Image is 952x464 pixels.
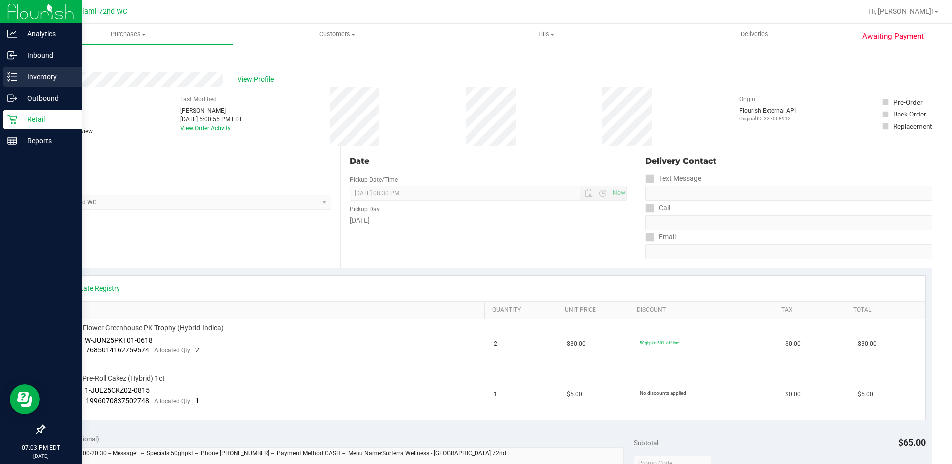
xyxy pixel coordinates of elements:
[637,306,769,314] a: Discount
[739,95,755,104] label: Origin
[645,186,932,201] input: Format: (999) 999-9999
[727,30,782,39] span: Deliveries
[195,397,199,405] span: 1
[59,306,480,314] a: SKU
[785,390,801,399] span: $0.00
[195,346,199,354] span: 2
[180,115,242,124] div: [DATE] 5:00:55 PM EDT
[180,125,231,132] a: View Order Activity
[17,49,77,61] p: Inbound
[60,283,120,293] a: View State Registry
[858,390,873,399] span: $5.00
[350,155,627,167] div: Date
[7,136,17,146] inline-svg: Reports
[893,109,926,119] div: Back Order
[7,93,17,103] inline-svg: Outbound
[853,306,914,314] a: Total
[17,71,77,83] p: Inventory
[858,339,877,348] span: $30.00
[7,115,17,124] inline-svg: Retail
[4,452,77,460] p: [DATE]
[565,306,625,314] a: Unit Price
[781,306,841,314] a: Tax
[57,323,224,333] span: FD 3.5g Flower Greenhouse PK Trophy (Hybrid-Indica)
[85,386,150,394] span: 1-JUL25CKZ02-0815
[57,374,165,383] span: FT 0.5g Pre-Roll Cakez (Hybrid) 1ct
[7,72,17,82] inline-svg: Inventory
[17,92,77,104] p: Outbound
[154,398,190,405] span: Allocated Qty
[86,397,149,405] span: 1996070837502748
[645,155,932,167] div: Delivery Contact
[492,306,553,314] a: Quantity
[645,215,932,230] input: Format: (999) 999-9999
[442,24,650,45] a: Tills
[85,336,153,344] span: W-JUN25PKT01-0618
[7,29,17,39] inline-svg: Analytics
[567,339,586,348] span: $30.00
[350,175,398,184] label: Pickup Date/Time
[640,340,679,345] span: 50ghpkt: 50% off line
[898,437,926,448] span: $65.00
[893,97,923,107] div: Pre-Order
[650,24,859,45] a: Deliveries
[233,30,441,39] span: Customers
[350,215,627,226] div: [DATE]
[10,384,40,414] iframe: Resource center
[862,31,924,42] span: Awaiting Payment
[494,339,497,348] span: 2
[567,390,582,399] span: $5.00
[180,106,242,115] div: [PERSON_NAME]
[24,30,233,39] span: Purchases
[17,135,77,147] p: Reports
[86,346,149,354] span: 7685014162759574
[233,24,441,45] a: Customers
[154,347,190,354] span: Allocated Qty
[4,443,77,452] p: 07:03 PM EDT
[494,390,497,399] span: 1
[24,24,233,45] a: Purchases
[44,155,331,167] div: Location
[645,230,676,244] label: Email
[640,390,686,396] span: No discounts applied
[17,28,77,40] p: Analytics
[785,339,801,348] span: $0.00
[17,114,77,125] p: Retail
[645,201,670,215] label: Call
[739,115,796,122] p: Original ID: 327068912
[180,95,217,104] label: Last Modified
[893,121,932,131] div: Replacement
[350,205,380,214] label: Pickup Day
[442,30,650,39] span: Tills
[76,7,127,16] span: Miami 72nd WC
[7,50,17,60] inline-svg: Inbound
[868,7,933,15] span: Hi, [PERSON_NAME]!
[634,439,658,447] span: Subtotal
[739,106,796,122] div: Flourish External API
[645,171,701,186] label: Text Message
[238,74,277,85] span: View Profile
